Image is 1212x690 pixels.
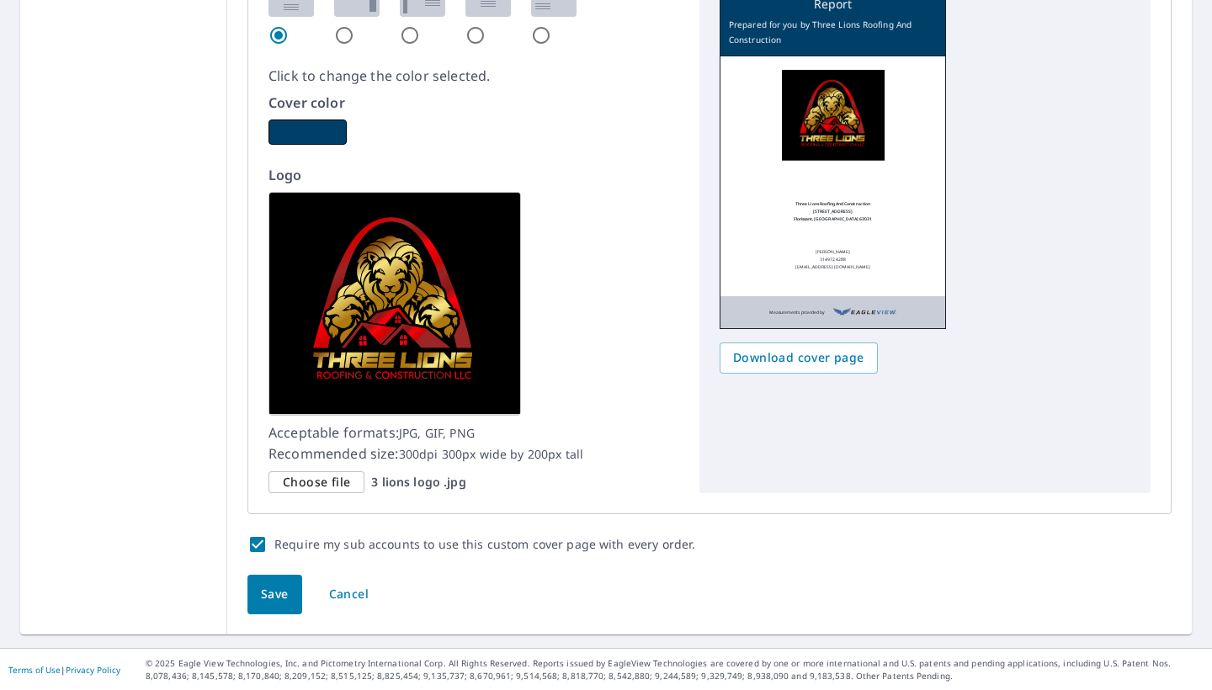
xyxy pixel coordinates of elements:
[399,425,475,441] span: JPG, GIF, PNG
[8,665,120,675] p: |
[8,664,61,676] a: Terms of Use
[371,475,465,490] p: 3 lions logo .jpg
[769,305,825,320] p: Measurements provided by
[261,584,289,605] span: Save
[268,93,679,113] p: Cover color
[315,575,383,614] button: Cancel
[274,534,695,555] label: Require my sub accounts to use this custom cover page with every order.
[833,305,896,320] img: EV Logo
[268,165,679,185] p: Logo
[146,657,1204,682] p: © 2025 Eagle View Technologies, Inc. and Pictometry International Corp. All Rights Reserved. Repo...
[795,263,870,271] p: [EMAIL_ADDRESS][DOMAIN_NAME]
[813,208,853,215] p: [STREET_ADDRESS]
[782,70,885,161] img: logo
[733,348,864,369] span: Download cover page
[816,248,851,256] p: [PERSON_NAME]
[66,664,120,676] a: Privacy Policy
[729,17,937,47] p: Prepared for you by Three Lions Roofing And Construction
[268,471,364,494] div: Choose file
[820,256,845,263] p: 3149724288
[247,575,302,614] button: Save
[794,215,873,223] p: Florissant, [GEOGRAPHIC_DATA] 63031
[268,422,679,464] p: Acceptable formats: Recommended size:
[268,192,521,416] img: logo
[795,200,870,208] p: Three Lions Roofing And Construction
[399,446,584,462] span: 300dpi 300px wide by 200px tall
[720,342,878,374] button: Download cover page
[329,584,369,605] span: Cancel
[283,472,350,493] span: Choose file
[268,66,679,86] p: Click to change the color selected.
